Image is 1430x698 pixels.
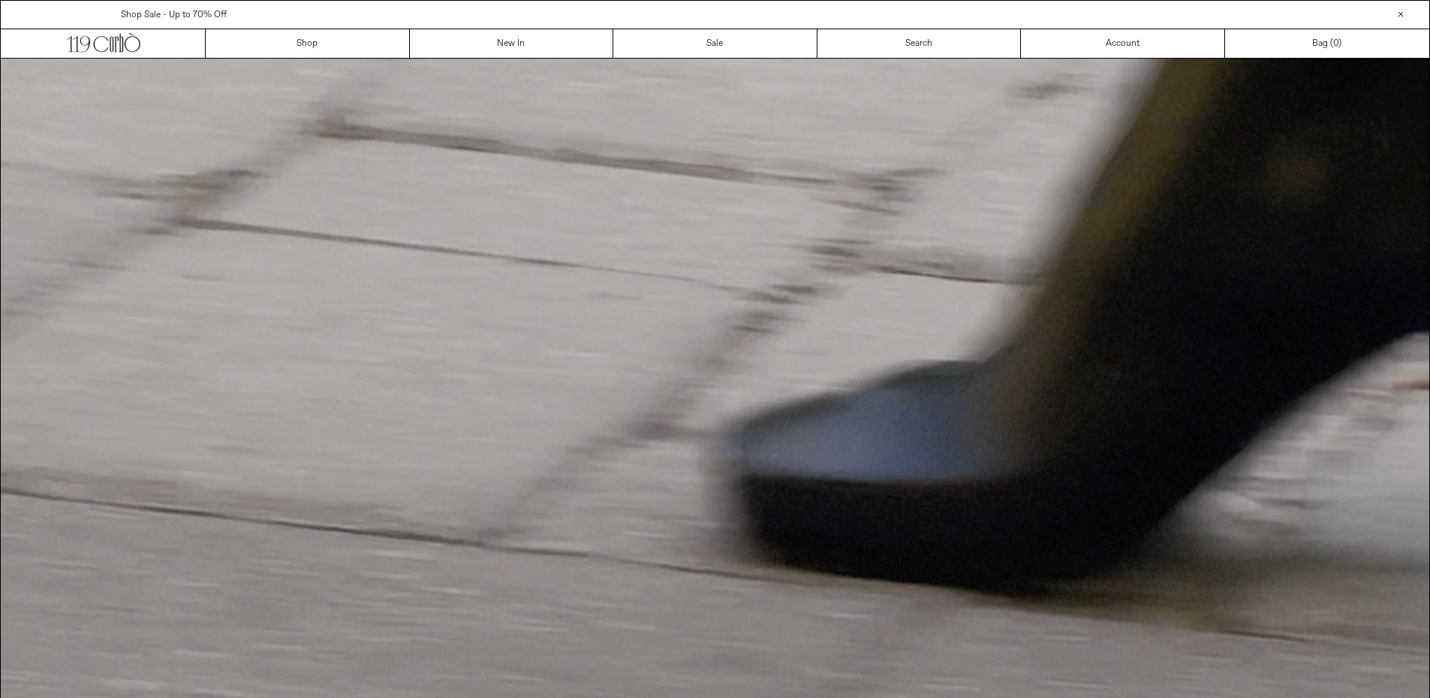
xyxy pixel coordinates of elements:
[206,29,410,58] a: Shop
[1021,29,1225,58] a: Account
[121,9,227,21] a: Shop Sale - Up to 70% Off
[1333,38,1338,50] span: 0
[817,29,1022,58] a: Search
[410,29,614,58] a: New In
[613,29,817,58] a: Sale
[1225,29,1429,58] a: Bag ()
[1333,37,1341,50] span: )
